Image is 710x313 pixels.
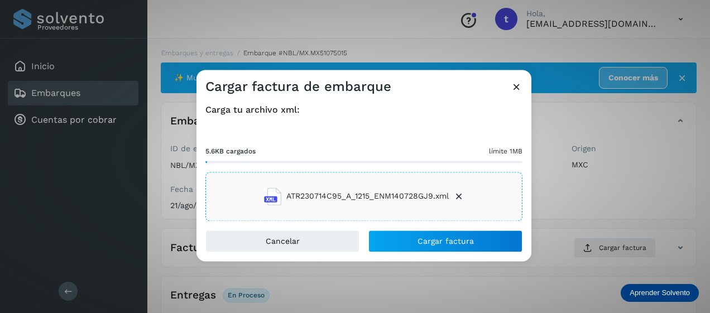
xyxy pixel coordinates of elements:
[418,237,474,245] span: Cargar factura
[205,104,522,115] h4: Carga tu archivo xml:
[286,191,449,203] span: ATR230714C95_A_1215_ENM140728GJ9.xml
[205,230,359,252] button: Cancelar
[266,237,300,245] span: Cancelar
[489,146,522,156] span: límite 1MB
[205,79,391,95] h3: Cargar factura de embarque
[368,230,522,252] button: Cargar factura
[621,284,699,302] div: Aprender Solvento
[205,146,256,156] span: 5.6KB cargados
[630,288,690,297] p: Aprender Solvento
